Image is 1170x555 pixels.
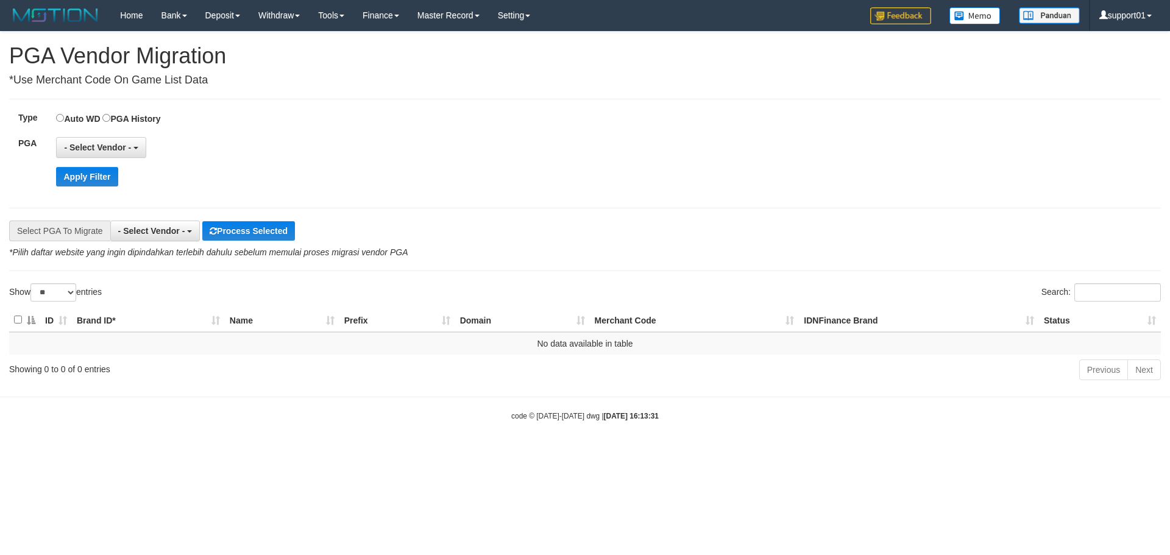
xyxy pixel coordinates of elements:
img: Button%20Memo.svg [949,7,1001,24]
div: Select PGA To Migrate [9,221,110,241]
th: Merchant Code: activate to sort column ascending [590,308,799,332]
label: Show entries [9,283,102,302]
th: Brand ID*: activate to sort column ascending [72,308,225,332]
button: - Select Vendor - [56,137,146,158]
label: PGA [9,137,56,149]
input: PGA History [102,114,110,122]
label: Search: [1041,283,1161,302]
th: Status: activate to sort column ascending [1039,308,1161,332]
span: - Select Vendor - [118,226,185,236]
button: Apply Filter [56,167,118,186]
a: Next [1127,359,1161,380]
label: Auto WD [56,111,100,125]
small: code © [DATE]-[DATE] dwg | [511,412,659,420]
strong: [DATE] 16:13:31 [604,412,659,420]
a: Previous [1079,359,1128,380]
button: Process Selected [202,221,295,241]
input: Auto WD [56,114,64,122]
input: Search: [1074,283,1161,302]
th: Domain: activate to sort column ascending [455,308,590,332]
h1: PGA Vendor Migration [9,44,1161,68]
img: panduan.png [1019,7,1080,24]
label: Type [9,111,56,124]
th: IDNFinance Brand: activate to sort column ascending [799,308,1039,332]
img: Feedback.jpg [870,7,931,24]
i: *Pilih daftar website yang ingin dipindahkan terlebih dahulu sebelum memulai proses migrasi vendo... [9,247,408,257]
label: PGA History [102,111,160,125]
select: Showentries [30,283,76,302]
h4: *Use Merchant Code On Game List Data [9,74,1161,87]
div: Showing 0 to 0 of 0 entries [9,358,478,375]
button: - Select Vendor - [110,221,200,241]
span: - Select Vendor - [64,143,131,152]
th: Prefix: activate to sort column ascending [339,308,455,332]
td: No data available in table [9,332,1161,355]
th: ID: activate to sort column ascending [40,308,72,332]
th: Name: activate to sort column ascending [225,308,339,332]
img: MOTION_logo.png [9,6,102,24]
